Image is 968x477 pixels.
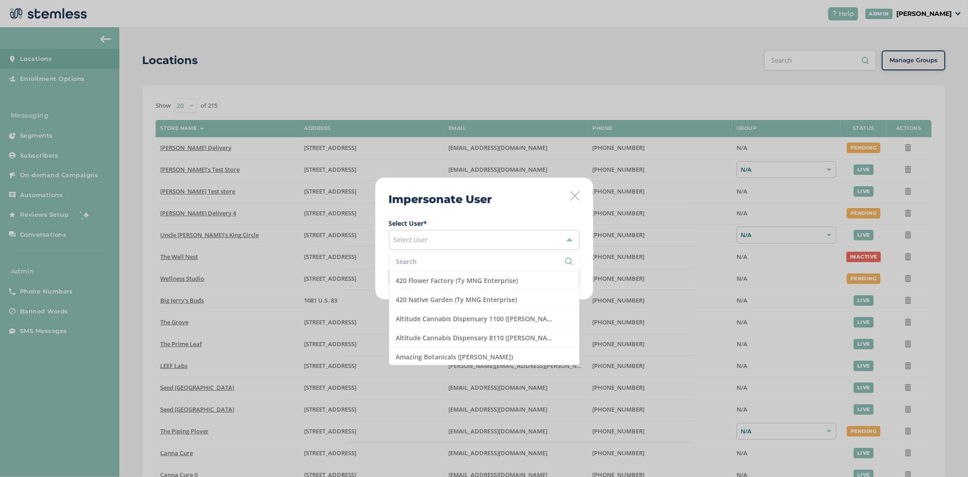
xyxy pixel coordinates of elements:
li: 420 Flower Factory (Ty MNG Enterprise) [389,271,579,290]
h2: Impersonate User [389,191,492,208]
label: Select User [389,219,580,228]
span: Select User [394,235,428,244]
li: Altitude Cannabis Dispensary 1100 ([PERSON_NAME]) [389,309,579,328]
iframe: Chat Widget [923,433,968,477]
li: 420 Native Garden (Ty MNG Enterprise) [389,290,579,309]
li: Altitude Cannabis Dispensary 8110 ([PERSON_NAME]) [389,328,579,348]
input: Search [396,257,572,266]
li: Amazing Botanicals ([PERSON_NAME]) [389,348,579,367]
